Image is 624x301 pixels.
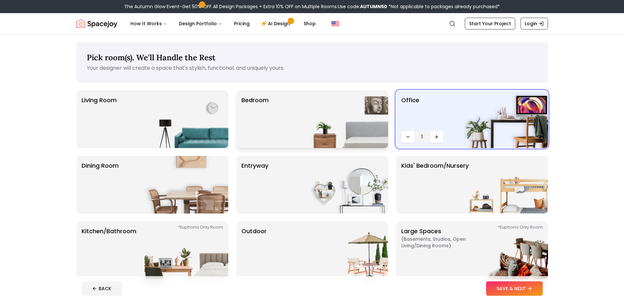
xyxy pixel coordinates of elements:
[76,13,548,34] nav: Global
[87,64,538,72] p: Your designer will create a space that's stylish, functional, and uniquely yours.
[520,18,548,29] a: Login
[241,161,268,208] p: entryway
[144,156,228,214] img: Dining Room
[87,52,216,63] span: Pick room(s). We'll Handle the Rest
[241,96,269,143] p: Bedroom
[304,90,388,148] img: Bedroom
[360,3,387,10] b: AUTUMN50
[464,221,548,279] img: Large Spaces *Euphoria Only
[304,221,388,279] img: Outdoor
[124,3,500,10] div: The Autumn Glow Event-Get 50% OFF All Design Packages + Extra 10% OFF on Multiple Rooms.
[387,3,500,10] span: *Not applicable to packages already purchased*
[486,281,543,296] button: SAVE & NEXT
[82,227,136,274] p: Kitchen/Bathroom
[144,221,228,279] img: Kitchen/Bathroom *Euphoria Only
[331,20,339,28] img: United States
[256,17,297,30] a: AI Design
[229,17,255,30] a: Pricing
[304,156,388,214] img: entryway
[82,281,122,296] button: BACK
[401,161,469,208] p: Kids' Bedroom/Nursery
[82,96,117,143] p: Living Room
[76,17,117,30] img: Spacejoy Logo
[417,133,427,141] span: 1
[241,227,267,274] p: Outdoor
[76,17,117,30] a: Spacejoy
[430,131,443,143] button: Increase quantity
[465,18,515,29] a: Start Your Project
[125,17,172,30] button: How It Works
[298,17,321,30] a: Shop
[174,17,227,30] button: Design Portfolio
[464,156,548,214] img: Kids' Bedroom/Nursery
[144,90,228,148] img: Living Room
[401,236,483,249] span: ( Basements, Studios, Open living/dining rooms )
[401,96,419,128] p: Office
[401,131,414,143] button: Decrease quantity
[401,227,483,274] p: Large Spaces
[338,3,387,10] span: Use code:
[82,161,119,208] p: Dining Room
[125,17,321,30] nav: Main
[464,90,548,148] img: Office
